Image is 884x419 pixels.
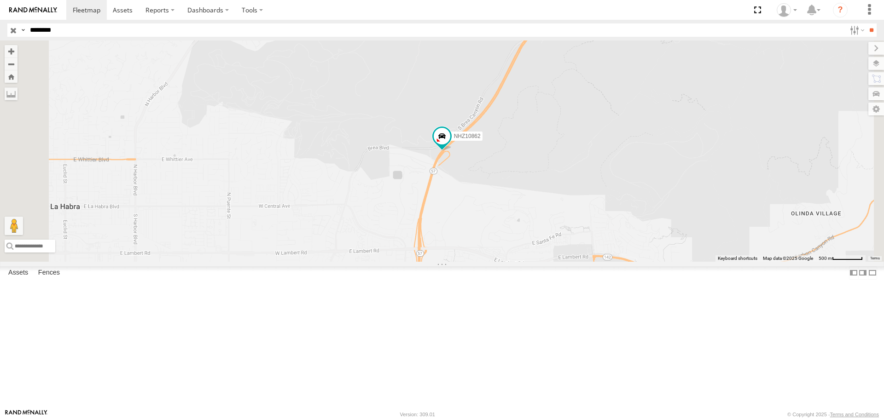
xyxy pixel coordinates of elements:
button: Zoom in [5,45,17,57]
div: Version: 309.01 [400,412,435,417]
span: 500 m [819,256,832,261]
button: Keyboard shortcuts [718,255,757,262]
label: Dock Summary Table to the Left [849,266,858,280]
label: Search Filter Options [846,23,866,37]
label: Map Settings [868,103,884,115]
label: Dock Summary Table to the Right [858,266,867,280]
a: Terms (opens in new tab) [870,256,880,260]
button: Map Scale: 500 m per 63 pixels [816,255,866,262]
a: Terms and Conditions [830,412,879,417]
label: Measure [5,87,17,100]
button: Zoom out [5,57,17,70]
div: Zulema McIntosch [773,3,800,17]
button: Zoom Home [5,70,17,83]
span: Map data ©2025 Google [763,256,813,261]
label: Assets [4,267,33,280]
i: ? [833,3,848,17]
label: Hide Summary Table [868,266,877,280]
a: Visit our Website [5,410,47,419]
label: Search Query [19,23,27,37]
button: Drag Pegman onto the map to open Street View [5,217,23,235]
img: rand-logo.svg [9,7,57,13]
span: NHZ10862 [454,133,481,139]
label: Fences [34,267,64,280]
div: © Copyright 2025 - [787,412,879,417]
